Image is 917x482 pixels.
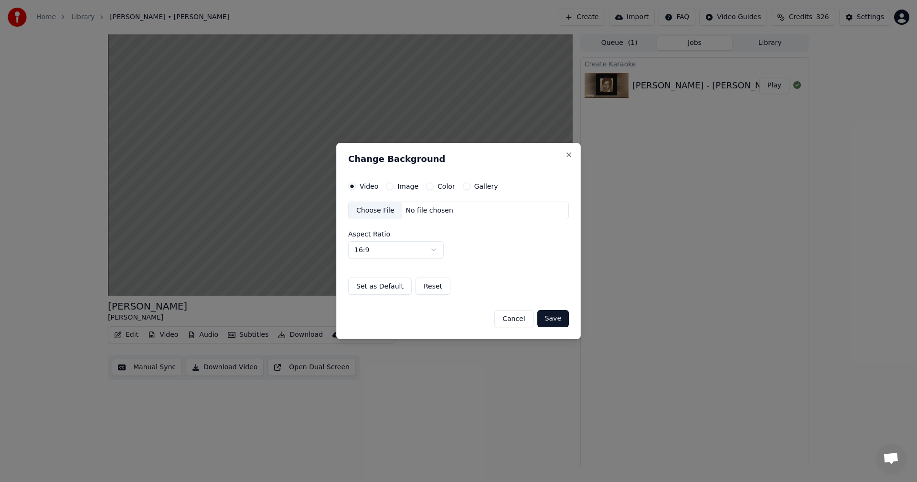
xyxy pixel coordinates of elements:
label: Color [437,183,455,190]
h2: Change Background [348,155,569,163]
button: Cancel [494,310,533,327]
label: Gallery [474,183,498,190]
div: No file chosen [402,206,457,215]
label: Video [360,183,378,190]
label: Aspect Ratio [348,231,569,237]
div: Choose File [349,202,402,219]
button: Save [537,310,569,327]
button: Reset [416,278,450,295]
button: Set as Default [348,278,412,295]
label: Image [397,183,418,190]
